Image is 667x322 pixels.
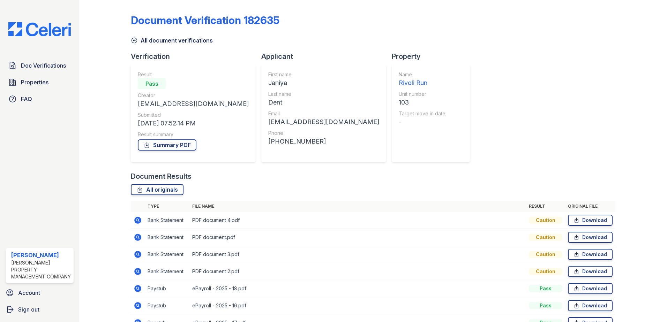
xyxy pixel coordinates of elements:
div: [EMAIL_ADDRESS][DOMAIN_NAME] [138,99,249,109]
span: FAQ [21,95,32,103]
div: Unit number [399,91,445,98]
td: Bank Statement [145,212,189,229]
div: Pass [138,78,166,89]
td: PDF document 3.pdf [189,246,526,263]
div: Target move in date [399,110,445,117]
a: Download [568,266,613,277]
a: All originals [131,184,183,195]
div: Caution [529,268,562,275]
div: [PERSON_NAME] [11,251,71,259]
span: Doc Verifications [21,61,66,70]
a: Name Rivoli Run [399,71,445,88]
td: PDF document 2.pdf [189,263,526,280]
div: [EMAIL_ADDRESS][DOMAIN_NAME] [268,117,379,127]
div: Pass [529,302,562,309]
div: Phone [268,130,379,137]
a: Summary PDF [138,139,196,151]
a: Download [568,232,613,243]
div: Janiya [268,78,379,88]
td: PDF document 4.pdf [189,212,526,229]
td: PDF document.pdf [189,229,526,246]
a: Download [568,215,613,226]
div: Result [138,71,249,78]
a: Sign out [3,302,76,316]
div: [DATE] 07:52:14 PM [138,118,249,128]
a: Doc Verifications [6,59,74,72]
td: Paystub [145,280,189,297]
a: Properties [6,75,74,89]
th: Type [145,201,189,212]
div: - [399,117,445,127]
td: Bank Statement [145,263,189,280]
span: Account [18,289,40,297]
div: Document Results [131,171,192,181]
div: Rivoli Run [399,78,445,88]
div: Applicant [261,52,392,61]
div: Name [399,71,445,78]
img: CE_Logo_Blue-a8612792a0a2168367f1c8372b55b34899dd931a85d93a1a3d3e32e68fde9ad4.png [3,22,76,36]
div: Caution [529,234,562,241]
td: ePayroll - 2025 - 16.pdf [189,297,526,314]
th: Original file [565,201,615,212]
div: First name [268,71,379,78]
td: ePayroll - 2025 - 18.pdf [189,280,526,297]
div: [PHONE_NUMBER] [268,137,379,146]
div: Last name [268,91,379,98]
th: Result [526,201,565,212]
div: Property [392,52,475,61]
a: FAQ [6,92,74,106]
div: 103 [399,98,445,107]
a: Account [3,286,76,300]
div: Pass [529,285,562,292]
th: File name [189,201,526,212]
td: Bank Statement [145,246,189,263]
a: Download [568,300,613,311]
div: Caution [529,251,562,258]
span: Properties [21,78,48,86]
a: All document verifications [131,36,213,45]
div: Creator [138,92,249,99]
div: Document Verification 182635 [131,14,279,26]
div: Caution [529,217,562,224]
div: Verification [131,52,261,61]
a: Download [568,249,613,260]
a: Download [568,283,613,294]
div: [PERSON_NAME] Property Management Company [11,259,71,280]
div: Submitted [138,112,249,118]
td: Paystub [145,297,189,314]
td: Bank Statement [145,229,189,246]
div: Result summary [138,131,249,138]
div: Dent [268,98,379,107]
span: Sign out [18,305,39,314]
div: Email [268,110,379,117]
